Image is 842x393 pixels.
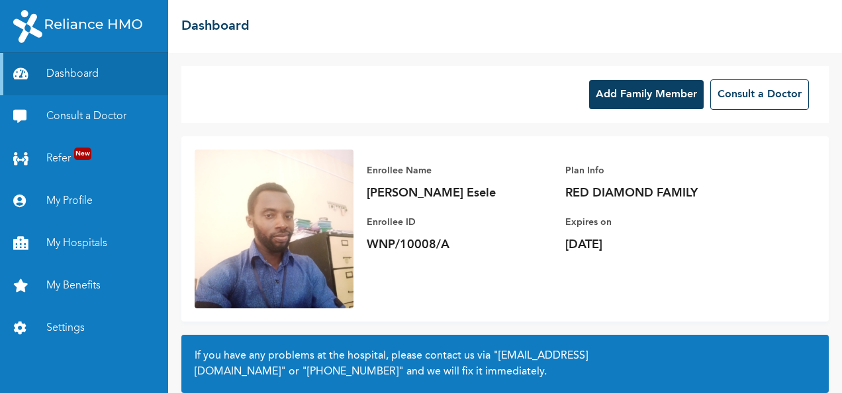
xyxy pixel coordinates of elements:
[195,150,353,308] img: Enrollee
[367,214,552,230] p: Enrollee ID
[565,185,751,201] p: RED DIAMOND FAMILY
[195,348,816,380] h2: If you have any problems at the hospital, please contact us via or and we will fix it immediately.
[565,214,751,230] p: Expires on
[181,17,250,36] h2: Dashboard
[367,237,552,253] p: WNP/10008/A
[710,79,809,110] button: Consult a Doctor
[367,185,552,201] p: [PERSON_NAME] Esele
[367,163,552,179] p: Enrollee Name
[13,10,142,43] img: RelianceHMO's Logo
[74,148,91,160] span: New
[565,163,751,179] p: Plan Info
[565,237,751,253] p: [DATE]
[302,367,404,377] a: "[PHONE_NUMBER]"
[589,80,704,109] button: Add Family Member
